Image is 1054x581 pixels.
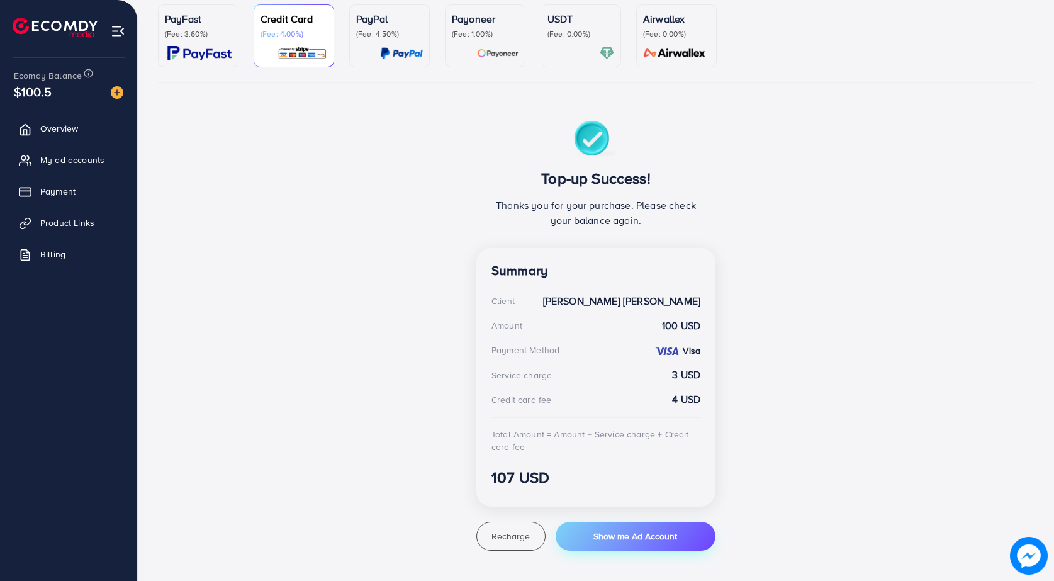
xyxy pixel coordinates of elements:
p: PayPal [356,11,423,26]
strong: 3 USD [672,368,700,382]
a: Payment [9,179,128,204]
img: card [380,46,423,60]
span: Recharge [491,530,530,543]
p: (Fee: 1.00%) [452,29,519,39]
div: Service charge [491,369,552,381]
p: Thanks you for your purchase. Please check your balance again. [491,198,700,228]
img: success [574,121,619,159]
button: Show me Ad Account [556,522,715,551]
span: Payment [40,185,76,198]
a: Product Links [9,210,128,235]
span: Show me Ad Account [593,530,677,543]
img: menu [111,24,125,38]
a: My ad accounts [9,147,128,172]
strong: Visa [683,344,700,357]
img: card [167,46,232,60]
span: $100.5 [13,73,53,111]
div: Payment Method [491,344,559,356]
p: (Fee: 0.00%) [547,29,614,39]
p: USDT [547,11,614,26]
span: My ad accounts [40,154,104,166]
img: card [278,46,327,60]
strong: 100 USD [662,319,700,333]
span: Overview [40,122,78,135]
p: Payoneer [452,11,519,26]
h3: 107 USD [491,468,700,487]
span: Billing [40,248,65,261]
h4: Summary [491,263,700,279]
p: (Fee: 0.00%) [643,29,710,39]
a: Overview [9,116,128,141]
img: image [111,86,123,99]
strong: [PERSON_NAME] [PERSON_NAME] [543,294,700,308]
img: image [1010,537,1048,575]
img: card [639,46,710,60]
p: Credit Card [261,11,327,26]
a: Billing [9,242,128,267]
img: credit [654,346,680,356]
h3: Top-up Success! [491,169,700,188]
img: card [477,46,519,60]
p: (Fee: 4.50%) [356,29,423,39]
img: card [600,46,614,60]
div: Credit card fee [491,393,551,406]
button: Recharge [476,522,546,551]
strong: 4 USD [672,392,700,407]
img: logo [13,18,98,37]
p: Airwallex [643,11,710,26]
span: Ecomdy Balance [14,69,82,82]
span: Product Links [40,217,94,229]
p: (Fee: 4.00%) [261,29,327,39]
p: (Fee: 3.60%) [165,29,232,39]
div: Amount [491,319,522,332]
div: Client [491,295,515,307]
p: PayFast [165,11,232,26]
div: Total Amount = Amount + Service charge + Credit card fee [491,428,700,454]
